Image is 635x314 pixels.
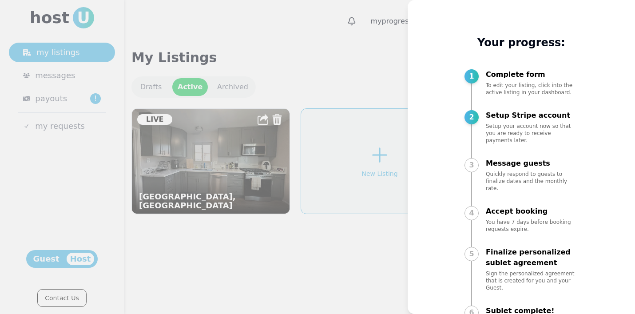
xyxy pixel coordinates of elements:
[486,110,578,121] p: Setup Stripe account
[486,69,578,80] p: Complete form
[486,219,578,233] p: You have 7 days before booking requests expire.
[486,270,578,291] p: Sign the personalized agreement that is created for you and your Guest.
[486,247,578,268] p: Finalize personalized sublet agreement
[486,158,578,169] p: Message guests
[464,206,479,220] div: 4
[464,69,479,83] div: 1
[464,110,479,124] div: 2
[486,171,578,192] p: Quickly respond to guests to finalize dates and the monthly rate.
[486,123,578,144] p: Setup your account now so that you are ready to receive payments later.
[486,82,578,96] p: To edit your listing, click into the active listing in your dashboard.
[486,206,578,217] p: Accept booking
[464,247,479,261] div: 5
[464,36,578,50] p: Your progress:
[464,158,479,172] div: 3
